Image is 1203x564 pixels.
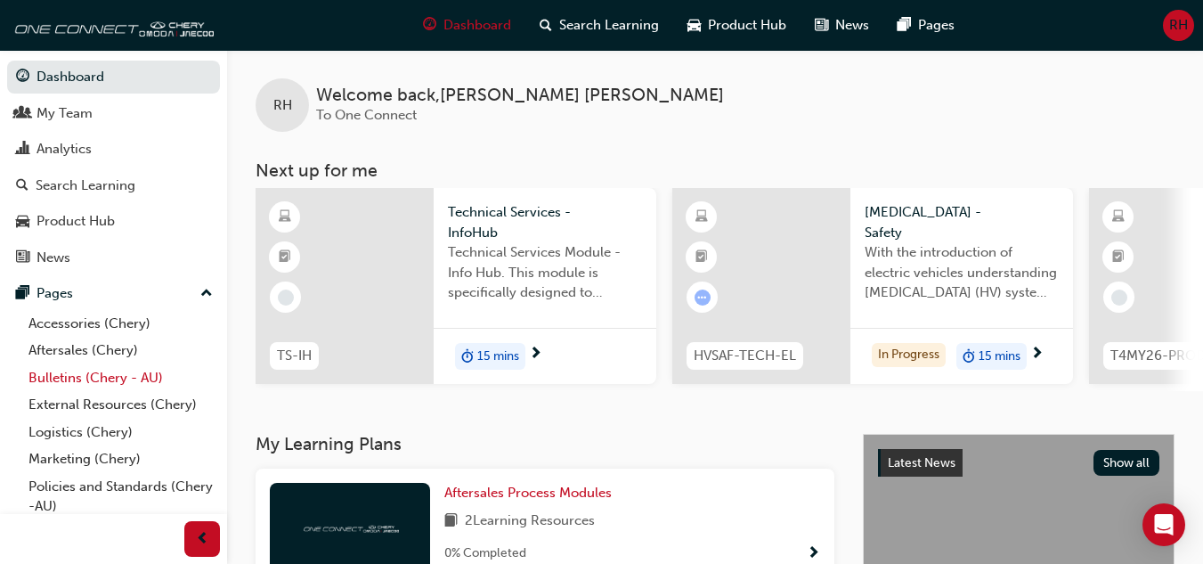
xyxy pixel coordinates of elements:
span: duration-icon [461,345,474,368]
div: Product Hub [37,211,115,232]
a: Logistics (Chery) [21,419,220,446]
span: booktick-icon [1112,246,1125,269]
span: learningResourceType_ELEARNING-icon [1112,206,1125,229]
span: pages-icon [16,286,29,302]
a: Latest NewsShow all [878,449,1159,478]
a: Marketing (Chery) [21,445,220,473]
span: Technical Services Module - Info Hub. This module is specifically designed to address the require... [448,242,642,303]
span: Show Progress [807,546,820,562]
img: oneconnect [301,519,399,535]
span: guage-icon [16,69,29,86]
span: pages-icon [898,14,911,37]
button: Pages [7,277,220,310]
span: next-icon [1030,347,1044,363]
span: [MEDICAL_DATA] - Safety [865,202,1059,242]
a: Policies and Standards (Chery -AU) [21,473,220,520]
img: oneconnect [9,7,214,43]
div: News [37,248,70,268]
span: HVSAF-TECH-EL [694,346,796,366]
span: car-icon [16,214,29,230]
a: guage-iconDashboard [409,7,525,44]
a: News [7,241,220,274]
span: news-icon [16,250,29,266]
span: learningResourceType_ELEARNING-icon [695,206,708,229]
span: Product Hub [708,15,786,36]
div: Search Learning [36,176,135,196]
span: booktick-icon [695,246,708,269]
span: search-icon [540,14,552,37]
span: With the introduction of electric vehicles understanding [MEDICAL_DATA] (HV) systems is critical ... [865,242,1059,303]
div: Pages [37,283,73,304]
span: news-icon [815,14,828,37]
a: Analytics [7,133,220,166]
span: To One Connect [316,107,417,123]
a: TS-IHTechnical Services - InfoHubTechnical Services Module - Info Hub. This module is specificall... [256,188,656,384]
span: up-icon [200,282,213,306]
span: RH [1169,15,1188,36]
div: Analytics [37,139,92,159]
span: Search Learning [559,15,659,36]
span: duration-icon [963,345,975,368]
span: Aftersales Process Modules [444,485,612,501]
span: search-icon [16,178,28,194]
span: Welcome back , [PERSON_NAME] [PERSON_NAME] [316,86,724,106]
span: 2 Learning Resources [465,511,595,533]
a: search-iconSearch Learning [525,7,673,44]
span: book-icon [444,511,458,533]
button: DashboardMy TeamAnalyticsSearch LearningProduct HubNews [7,57,220,277]
a: news-iconNews [801,7,883,44]
div: In Progress [872,343,946,367]
a: My Team [7,97,220,130]
span: chart-icon [16,142,29,158]
h3: Next up for me [227,160,1203,181]
span: News [835,15,869,36]
a: Dashboard [7,61,220,94]
a: HVSAF-TECH-EL[MEDICAL_DATA] - SafetyWith the introduction of electric vehicles understanding [MED... [672,188,1073,384]
a: Bulletins (Chery - AU) [21,364,220,392]
span: car-icon [687,14,701,37]
a: Aftersales (Chery) [21,337,220,364]
span: RH [273,95,292,116]
span: 15 mins [979,347,1020,367]
span: learningResourceType_ELEARNING-icon [279,206,291,229]
span: next-icon [529,347,542,363]
a: car-iconProduct Hub [673,7,801,44]
span: learningRecordVerb_ATTEMPT-icon [695,290,711,306]
span: guage-icon [423,14,436,37]
a: Product Hub [7,205,220,238]
span: Dashboard [443,15,511,36]
button: RH [1163,10,1194,41]
span: Pages [918,15,955,36]
span: 15 mins [477,347,519,367]
a: pages-iconPages [883,7,969,44]
span: people-icon [16,106,29,122]
div: Open Intercom Messenger [1142,503,1185,546]
h3: My Learning Plans [256,434,834,454]
button: Show all [1093,450,1160,476]
span: Technical Services - InfoHub [448,202,642,242]
div: My Team [37,103,93,124]
a: Accessories (Chery) [21,310,220,338]
a: External Resources (Chery) [21,391,220,419]
a: Aftersales Process Modules [444,483,619,503]
span: TS-IH [277,346,312,366]
span: 0 % Completed [444,544,526,564]
span: learningRecordVerb_NONE-icon [1111,290,1127,306]
a: Search Learning [7,169,220,202]
span: prev-icon [196,528,209,551]
span: Latest News [888,455,955,470]
span: learningRecordVerb_NONE-icon [278,290,294,306]
span: booktick-icon [279,246,291,269]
